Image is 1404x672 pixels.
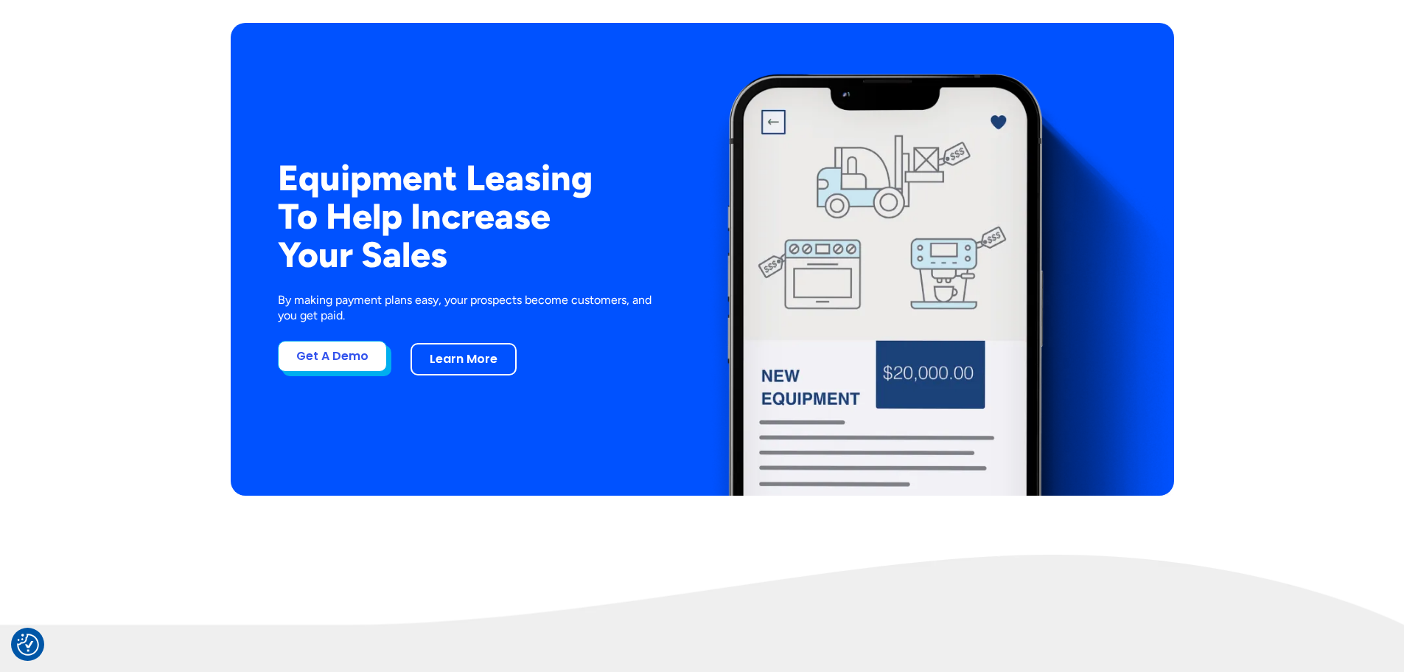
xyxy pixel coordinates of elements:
[278,159,632,274] h2: Equipment Leasing To Help Increase Your Sales
[278,293,673,324] p: By making payment plans easy, your prospects become customers, and you get paid.
[708,23,1174,496] img: New equipment quote on the screen of a smart phone
[411,343,517,375] a: Learn More
[278,341,387,372] a: Get A Demo
[17,634,39,656] img: Revisit consent button
[17,634,39,656] button: Consent Preferences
